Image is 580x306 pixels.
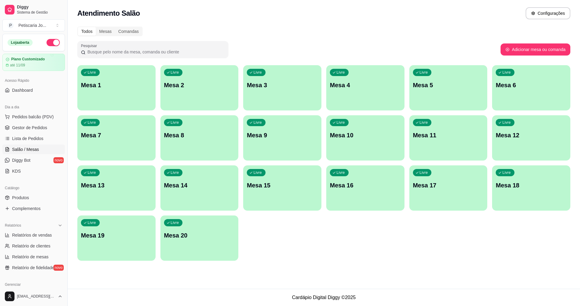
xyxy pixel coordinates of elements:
article: Plano Customizado [11,57,45,62]
p: Livre [171,170,179,175]
button: Alterar Status [47,39,60,46]
button: LivreMesa 13 [77,165,156,211]
div: Gerenciar [2,280,65,289]
p: Livre [88,170,96,175]
div: Dia a dia [2,102,65,112]
h2: Atendimento Salão [77,8,140,18]
button: LivreMesa 5 [409,65,488,110]
p: Livre [253,70,262,75]
p: Livre [337,120,345,125]
span: Diggy Bot [12,157,31,163]
span: Dashboard [12,87,33,93]
div: Acesso Rápido [2,76,65,85]
button: LivreMesa 17 [409,165,488,211]
span: KDS [12,168,21,174]
label: Pesquisar [81,43,99,48]
p: Livre [253,120,262,125]
span: Relatório de fidelidade [12,265,54,271]
input: Pesquisar [85,49,225,55]
p: Mesa 6 [496,81,567,89]
p: Mesa 15 [247,181,318,190]
p: Mesa 13 [81,181,152,190]
p: Mesa 3 [247,81,318,89]
a: Complementos [2,204,65,213]
button: LivreMesa 10 [326,115,404,161]
button: Configurações [526,7,570,19]
button: LivreMesa 3 [243,65,321,110]
span: Lista de Pedidos [12,135,43,142]
button: LivreMesa 18 [492,165,570,211]
button: Select a team [2,19,65,31]
a: Plano Customizadoaté 11/09 [2,54,65,71]
button: LivreMesa 19 [77,215,156,261]
p: Mesa 8 [164,131,235,139]
button: LivreMesa 20 [160,215,239,261]
div: Todos [78,27,96,36]
p: Livre [502,120,511,125]
div: Mesas [96,27,115,36]
div: Catálogo [2,183,65,193]
p: Livre [337,170,345,175]
p: Mesa 2 [164,81,235,89]
a: Relatório de fidelidadenovo [2,263,65,273]
span: Salão / Mesas [12,146,39,152]
p: Mesa 7 [81,131,152,139]
a: Diggy Botnovo [2,155,65,165]
button: LivreMesa 15 [243,165,321,211]
span: Gestor de Pedidos [12,125,47,131]
div: Loja aberta [8,39,33,46]
p: Mesa 1 [81,81,152,89]
a: Relatório de clientes [2,241,65,251]
button: Pedidos balcão (PDV) [2,112,65,122]
button: LivreMesa 6 [492,65,570,110]
p: Mesa 10 [330,131,401,139]
span: Sistema de Gestão [17,10,63,15]
p: Mesa 16 [330,181,401,190]
p: Livre [253,170,262,175]
span: Pedidos balcão (PDV) [12,114,54,120]
p: Mesa 12 [496,131,567,139]
div: Petiscaria Jo ... [18,22,46,28]
a: KDS [2,166,65,176]
p: Livre [337,70,345,75]
span: Relatórios de vendas [12,232,52,238]
p: Livre [420,170,428,175]
button: [EMAIL_ADDRESS][DOMAIN_NAME] [2,289,65,304]
span: Relatório de clientes [12,243,50,249]
footer: Cardápio Digital Diggy © 2025 [68,289,580,306]
button: LivreMesa 16 [326,165,404,211]
button: LivreMesa 7 [77,115,156,161]
p: Livre [502,170,511,175]
span: P [8,22,14,28]
button: LivreMesa 1 [77,65,156,110]
p: Livre [88,70,96,75]
p: Mesa 9 [247,131,318,139]
p: Mesa 18 [496,181,567,190]
p: Mesa 20 [164,231,235,240]
button: LivreMesa 8 [160,115,239,161]
button: LivreMesa 14 [160,165,239,211]
p: Mesa 5 [413,81,484,89]
span: Complementos [12,206,40,212]
a: Dashboard [2,85,65,95]
button: LivreMesa 12 [492,115,570,161]
p: Mesa 19 [81,231,152,240]
span: Relatório de mesas [12,254,49,260]
a: Relatório de mesas [2,252,65,262]
a: Produtos [2,193,65,202]
a: Lista de Pedidos [2,134,65,143]
p: Mesa 14 [164,181,235,190]
button: LivreMesa 9 [243,115,321,161]
a: Relatórios de vendas [2,230,65,240]
article: até 11/09 [10,63,25,68]
p: Livre [88,220,96,225]
button: LivreMesa 2 [160,65,239,110]
a: Gestor de Pedidos [2,123,65,132]
button: LivreMesa 4 [326,65,404,110]
p: Mesa 11 [413,131,484,139]
p: Livre [171,70,179,75]
span: Relatórios [5,223,21,228]
a: DiggySistema de Gestão [2,2,65,17]
div: Comandas [115,27,142,36]
p: Livre [171,220,179,225]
